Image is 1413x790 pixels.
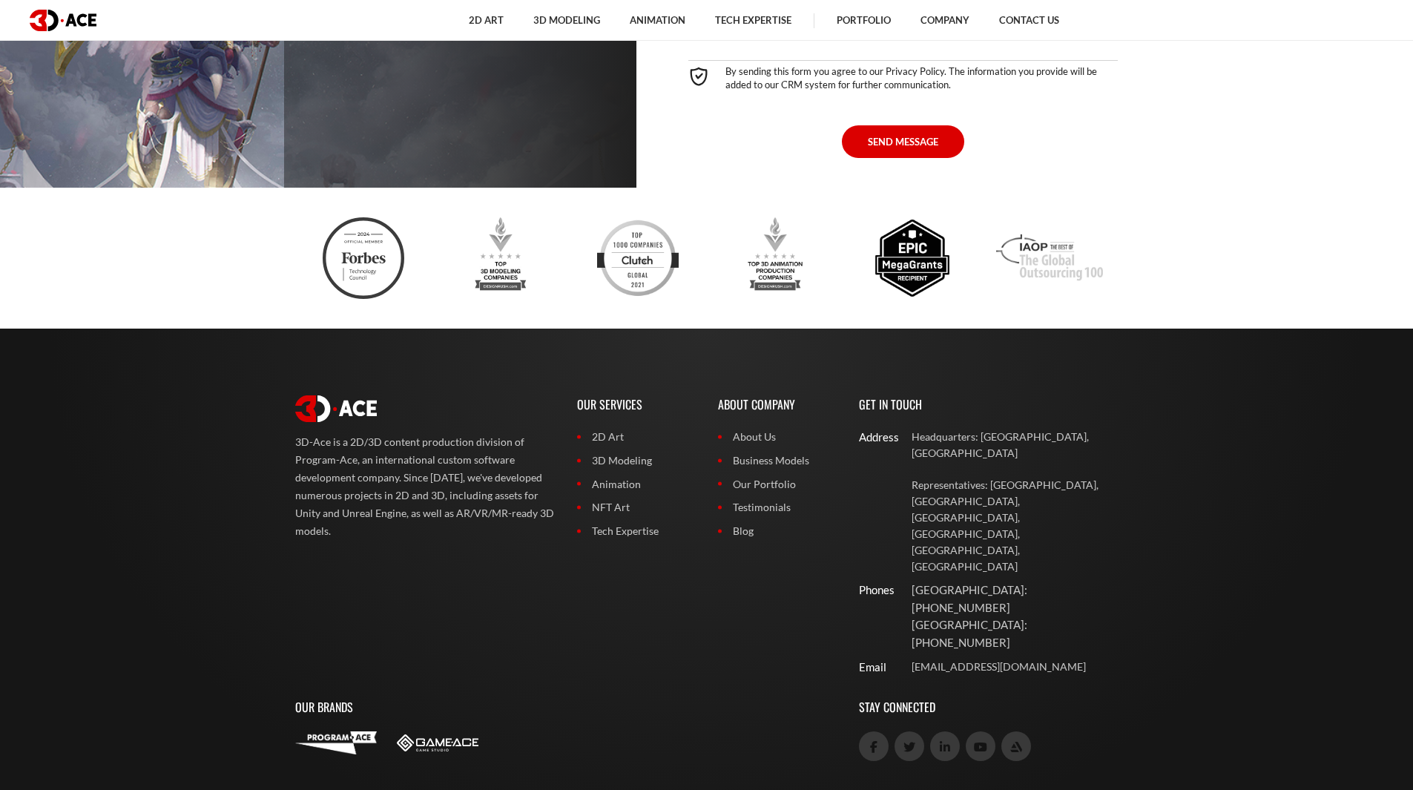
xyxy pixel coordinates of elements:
p: [GEOGRAPHIC_DATA]: [PHONE_NUMBER] [912,582,1119,616]
button: SEND MESSAGE [842,125,964,158]
p: Headquarters: [GEOGRAPHIC_DATA], [GEOGRAPHIC_DATA] [912,429,1119,461]
img: Epic megagrants recipient [872,217,953,299]
a: Animation [577,476,696,493]
div: Address [859,429,883,446]
a: Headquarters: [GEOGRAPHIC_DATA], [GEOGRAPHIC_DATA] Representatives: [GEOGRAPHIC_DATA], [GEOGRAPHI... [912,429,1119,574]
img: logo white [295,395,377,422]
a: Our Portfolio [718,476,837,493]
a: Blog [718,523,837,539]
a: NFT Art [577,499,696,516]
img: Top 3d modeling companies designrush award 2023 [460,217,541,299]
p: About Company [718,381,837,429]
img: Program-Ace [295,731,377,754]
a: 2D Art [577,429,696,445]
div: Phones [859,582,883,599]
p: Stay Connected [859,683,1119,731]
a: About Us [718,429,837,445]
p: [GEOGRAPHIC_DATA]: [PHONE_NUMBER] [912,616,1119,651]
a: Business Models [718,452,837,469]
div: By sending this form you agree to our Privacy Policy. The information you provide will be added t... [688,60,1119,91]
img: Iaop award [996,217,1103,299]
img: Game-Ace [397,734,478,751]
img: Top 3d animation production companies designrush 2023 [734,217,816,299]
p: Our Services [577,381,696,429]
a: 3D Modeling [577,452,696,469]
p: Our Brands [295,683,837,731]
img: Ftc badge 3d ace 2024 [323,217,404,299]
p: Get In Touch [859,381,1119,429]
img: logo dark [30,10,96,31]
a: [EMAIL_ADDRESS][DOMAIN_NAME] [912,659,1119,675]
p: 3D-Ace is a 2D/3D content production division of Program-Ace, an international custom software de... [295,433,555,540]
p: Representatives: [GEOGRAPHIC_DATA], [GEOGRAPHIC_DATA], [GEOGRAPHIC_DATA], [GEOGRAPHIC_DATA], [GEO... [912,477,1119,574]
a: Tech Expertise [577,523,696,539]
a: Testimonials [718,499,837,516]
div: Email [859,659,883,676]
img: Clutch top developers [597,217,679,299]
